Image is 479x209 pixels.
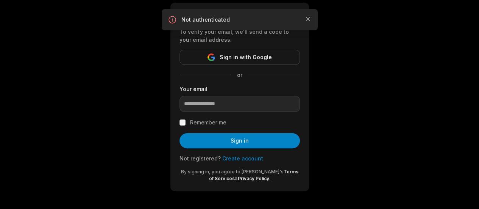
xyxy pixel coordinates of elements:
p: Not authenticated [181,16,298,24]
label: Remember me [190,118,226,127]
a: Create account [222,155,263,162]
a: Terms of Services [209,169,298,181]
span: By signing in, you agree to [PERSON_NAME]'s [181,169,284,174]
button: Sign in [179,133,300,148]
label: Your email [179,85,300,93]
a: Privacy Policy [238,176,269,181]
button: Sign in with Google [179,50,300,65]
span: & [235,176,238,181]
span: . [269,176,270,181]
span: Sign in with Google [220,53,272,62]
div: To verify your email, we'll send a code to your email address. [179,28,300,44]
span: or [231,71,248,79]
span: Not registered? [179,155,221,162]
